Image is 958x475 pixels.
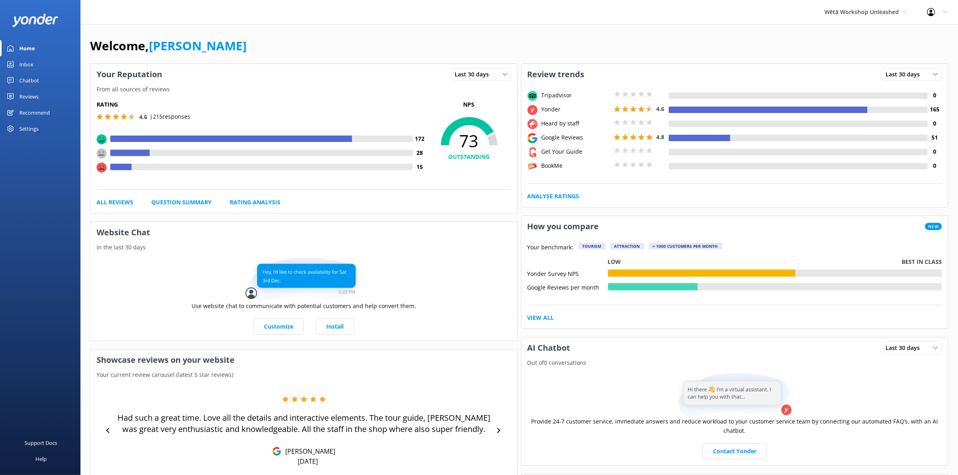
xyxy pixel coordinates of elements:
[886,343,925,352] span: Last 30 days
[12,14,58,27] img: yonder-white-logo.png
[579,243,606,249] div: Tourism
[91,243,517,252] p: In the last 30 days
[298,457,318,466] p: [DATE]
[97,198,133,207] a: All Reviews
[19,40,35,56] div: Home
[521,64,591,85] h3: Review trends
[91,64,168,85] h3: Your Reputation
[649,243,722,249] div: > 1000 customers per month
[151,198,212,207] a: Question Summary
[413,162,427,171] h4: 15
[230,198,280,207] a: Rating Analysis
[540,133,612,142] div: Google Reviews
[35,451,47,467] div: Help
[19,88,39,105] div: Reviews
[928,133,942,142] h4: 51
[928,161,942,170] h4: 0
[527,192,579,201] a: Analyse Ratings
[824,8,899,16] span: Wētā Workshop Unleashed
[886,70,925,79] span: Last 30 days
[19,121,39,137] div: Settings
[139,113,147,121] span: 4.6
[91,222,517,243] h3: Website Chat
[527,243,574,253] p: Your benchmark:
[540,161,612,170] div: BookMe
[928,147,942,156] h4: 0
[521,337,577,358] h3: AI Chatbot
[540,91,612,100] div: Tripadvisor
[540,147,612,156] div: Get Your Guide
[91,350,517,370] h3: Showcase reviews on your website
[427,152,511,161] h4: OUTSTANDING
[19,72,39,88] div: Chatbot
[272,447,281,456] img: Google Reviews
[527,417,942,435] p: Provide 24-7 customer service, immediate answers and reduce workload to your customer service tea...
[521,216,605,237] h3: How you compare
[427,100,511,109] p: NPS
[657,105,665,113] span: 4.6
[19,56,33,72] div: Inbox
[657,133,665,141] span: 4.8
[676,373,793,417] img: assistant...
[192,302,416,310] p: Use website chat to communicate with potential customers and help convert them.
[608,257,621,266] p: Low
[150,112,190,121] p: | 215 responses
[902,257,942,266] p: Best in class
[90,36,247,56] h1: Welcome,
[610,243,644,249] div: Attraction
[527,313,554,322] a: View All
[149,37,247,54] a: [PERSON_NAME]
[253,319,304,335] a: Customize
[427,131,511,151] span: 73
[413,148,427,157] h4: 28
[19,105,50,121] div: Recommend
[527,283,608,290] div: Google Reviews per month
[91,370,517,379] p: Your current review carousel (latest 5 star reviews)
[117,412,490,435] p: Had such a great time. Love all the details and interactive elements. The tour guide, [PERSON_NAM...
[540,105,612,114] div: Yonder
[928,119,942,128] h4: 0
[25,435,58,451] div: Support Docs
[540,119,612,128] div: Heard by staff
[527,269,608,277] div: Yonder Survey NPS
[97,100,427,109] h5: Rating
[91,85,517,94] p: From all sources of reviews
[316,319,354,335] a: Install
[703,443,767,459] a: Contact Yonder
[925,223,942,230] span: New
[281,447,335,456] p: [PERSON_NAME]
[928,105,942,114] h4: 165
[455,70,494,79] span: Last 30 days
[521,358,948,367] p: Out of 0 conversations
[928,91,942,100] h4: 0
[245,258,362,302] img: conversation...
[413,134,427,143] h4: 172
